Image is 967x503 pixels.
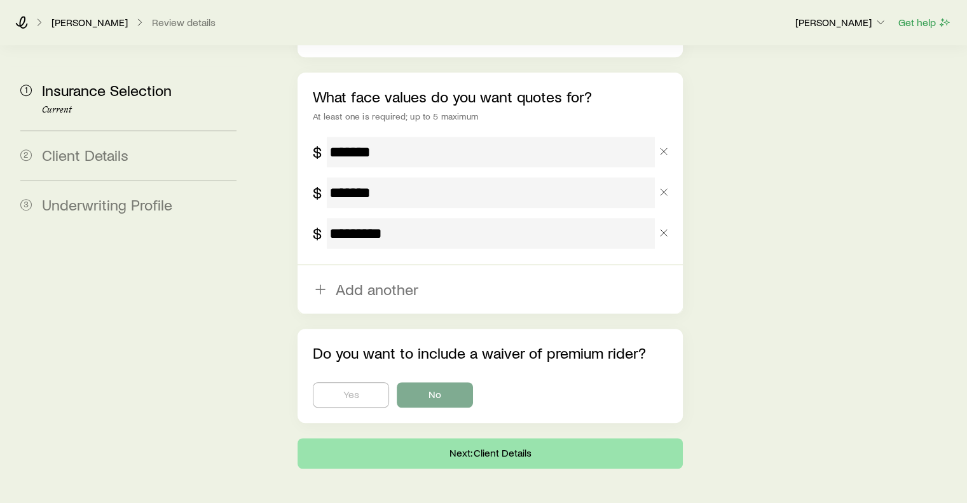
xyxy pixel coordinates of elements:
[42,81,172,99] span: Insurance Selection
[20,149,32,161] span: 2
[151,17,216,29] button: Review details
[313,111,667,121] div: At least one is required; up to 5 maximum
[313,344,667,362] p: Do you want to include a waiver of premium rider?
[20,85,32,96] span: 1
[397,382,473,408] button: No
[313,184,322,202] div: $
[313,143,322,161] div: $
[313,224,322,242] div: $
[20,199,32,210] span: 3
[795,16,887,29] p: [PERSON_NAME]
[313,87,592,106] label: What face values do you want quotes for?
[42,105,237,115] p: Current
[42,146,128,164] span: Client Details
[313,382,389,408] button: Yes
[51,17,128,29] a: [PERSON_NAME]
[898,15,952,30] button: Get help
[42,195,172,214] span: Underwriting Profile
[298,265,682,314] button: Add another
[298,438,682,469] button: Next: Client Details
[795,15,888,31] button: [PERSON_NAME]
